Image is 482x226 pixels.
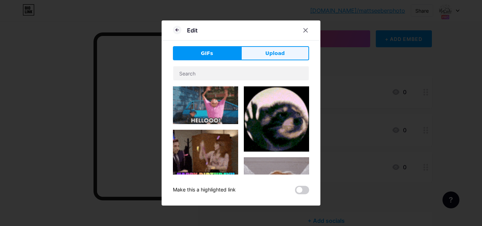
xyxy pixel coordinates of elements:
[244,157,309,222] img: Gihpy
[173,46,241,60] button: GIFs
[241,46,309,60] button: Upload
[244,86,309,152] img: Gihpy
[173,186,236,194] div: Make this a highlighted link
[265,50,285,57] span: Upload
[173,66,309,80] input: Search
[173,130,238,184] img: Gihpy
[201,50,213,57] span: GIFs
[187,26,198,35] div: Edit
[173,86,238,124] img: Gihpy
